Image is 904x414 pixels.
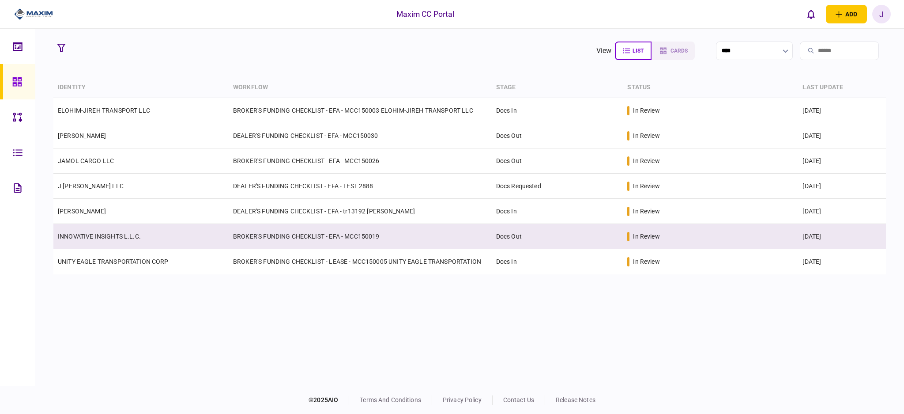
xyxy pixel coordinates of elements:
button: J [872,5,891,23]
div: in review [633,232,659,241]
td: Docs In [492,249,623,274]
div: in review [633,106,659,115]
td: BROKER'S FUNDING CHECKLIST - EFA - MCC150026 [229,148,492,174]
td: Docs In [492,98,623,123]
button: list [615,42,652,60]
a: privacy policy [443,396,482,403]
div: Maxim CC Portal [396,8,455,20]
a: JAMOL CARGO LLC [58,157,114,164]
td: Docs Requested [492,174,623,199]
td: Docs Out [492,148,623,174]
div: in review [633,207,659,216]
button: open adding identity options [826,5,867,23]
td: [DATE] [798,249,886,274]
td: DEALER'S FUNDING CHECKLIST - EFA - TEST 2888 [229,174,492,199]
a: terms and conditions [360,396,421,403]
td: Docs Out [492,224,623,249]
td: BROKER'S FUNDING CHECKLIST - EFA - MCC150003 ELOHIM-JIREH TRANSPORT LLC [229,98,492,123]
img: client company logo [14,8,53,21]
a: contact us [503,396,534,403]
div: in review [633,182,659,190]
th: identity [53,77,229,98]
td: BROKER'S FUNDING CHECKLIST - EFA - MCC150019 [229,224,492,249]
td: [DATE] [798,148,886,174]
th: status [623,77,798,98]
div: in review [633,156,659,165]
a: release notes [556,396,595,403]
a: [PERSON_NAME] [58,132,106,139]
div: in review [633,131,659,140]
button: cards [652,42,695,60]
td: [DATE] [798,174,886,199]
a: UNITY EAGLE TRANSPORTATION CORP [58,258,169,265]
th: workflow [229,77,492,98]
th: last update [798,77,886,98]
button: open notifications list [802,5,821,23]
td: DEALER'S FUNDING CHECKLIST - EFA - MCC150030 [229,123,492,148]
td: Docs Out [492,123,623,148]
a: J [PERSON_NAME] LLC [58,182,124,190]
div: view [596,46,612,56]
a: ELOHIM-JIREH TRANSPORT LLC [58,107,150,114]
span: list [633,48,644,54]
a: [PERSON_NAME] [58,208,106,215]
td: [DATE] [798,98,886,123]
div: in review [633,257,659,266]
div: © 2025 AIO [309,395,349,405]
span: cards [670,48,688,54]
td: [DATE] [798,199,886,224]
td: [DATE] [798,123,886,148]
td: BROKER'S FUNDING CHECKLIST - LEASE - MCC150005 UNITY EAGLE TRANSPORTATION [229,249,492,274]
td: [DATE] [798,224,886,249]
td: Docs In [492,199,623,224]
a: INNOVATIVE INSIGHTS L.L.C. [58,233,141,240]
th: stage [492,77,623,98]
td: DEALER'S FUNDING CHECKLIST - EFA - tr13192 [PERSON_NAME] [229,199,492,224]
